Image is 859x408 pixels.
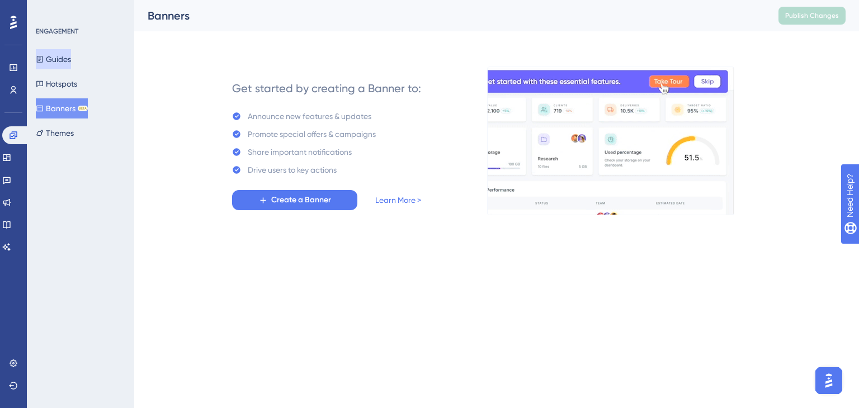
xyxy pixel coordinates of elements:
[785,11,839,20] span: Publish Changes
[36,98,88,118] button: BannersBETA
[36,27,78,36] div: ENGAGEMENT
[248,163,337,177] div: Drive users to key actions
[271,193,331,207] span: Create a Banner
[232,190,357,210] button: Create a Banner
[248,127,376,141] div: Promote special offers & campaigns
[36,49,71,69] button: Guides
[248,110,371,123] div: Announce new features & updates
[36,123,74,143] button: Themes
[248,145,352,159] div: Share important notifications
[487,67,734,215] img: 529d90adb73e879a594bca603b874522.gif
[26,3,70,16] span: Need Help?
[36,74,77,94] button: Hotspots
[232,80,421,96] div: Get started by creating a Banner to:
[78,106,88,111] div: BETA
[148,8,751,23] div: Banners
[778,7,846,25] button: Publish Changes
[375,193,421,207] a: Learn More >
[812,364,846,397] iframe: UserGuiding AI Assistant Launcher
